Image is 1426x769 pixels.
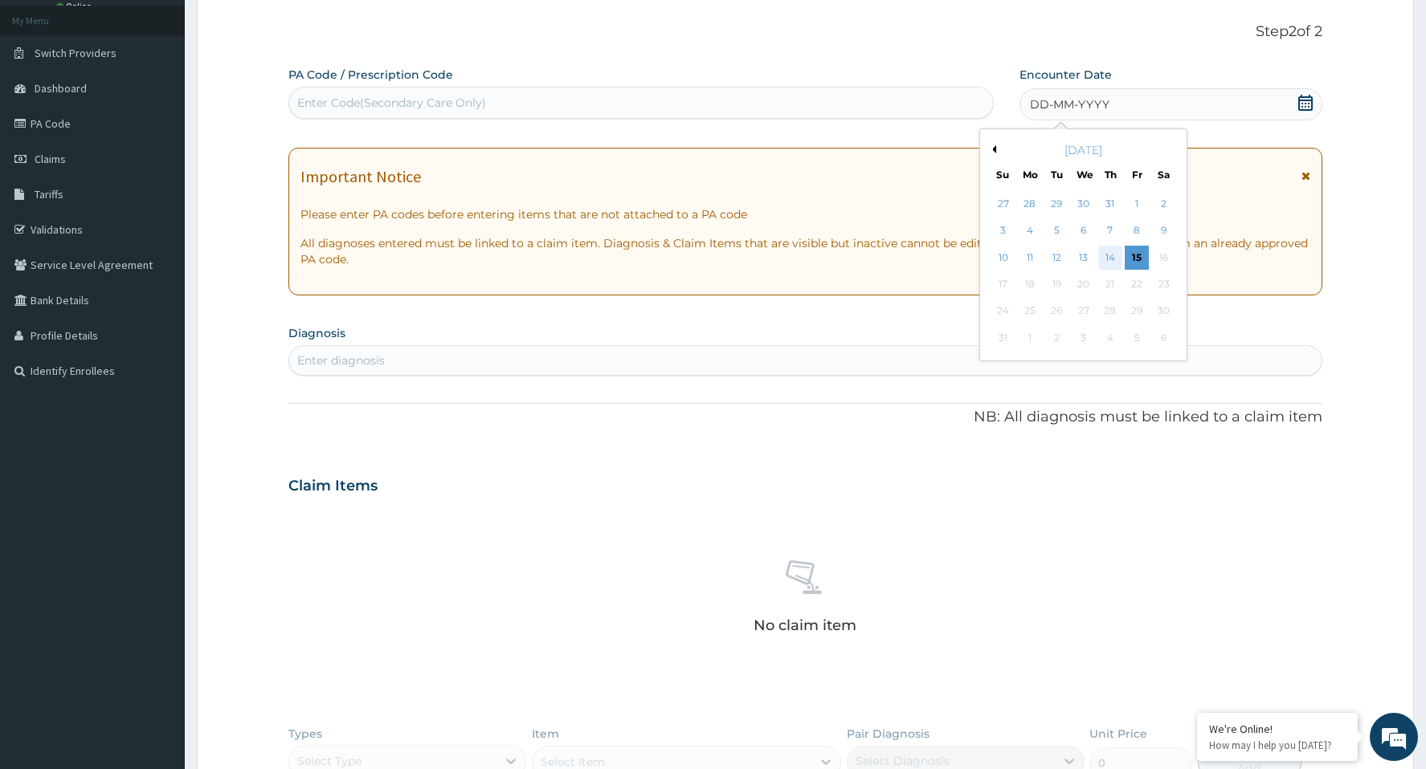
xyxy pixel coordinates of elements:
div: Minimize live chat window [264,8,302,47]
div: Tu [1050,168,1064,181]
h3: Claim Items [288,478,378,495]
div: Chat with us now [84,90,270,111]
div: Not available Friday, September 5th, 2025 [1126,326,1150,350]
div: Choose Monday, August 4th, 2025 [1018,219,1042,243]
div: Choose Tuesday, August 12th, 2025 [1045,246,1069,270]
div: Choose Friday, August 1st, 2025 [1126,192,1150,216]
div: Not available Thursday, August 28th, 2025 [1098,299,1122,323]
div: Su [996,168,1010,181]
div: Not available Tuesday, September 2nd, 2025 [1045,326,1069,350]
span: Dashboard [35,81,87,96]
div: Choose Wednesday, August 13th, 2025 [1072,246,1096,270]
div: Choose Thursday, August 7th, 2025 [1098,219,1122,243]
span: Switch Providers [35,46,116,60]
div: Choose Saturday, August 9th, 2025 [1152,219,1176,243]
div: Choose Thursday, July 31st, 2025 [1098,192,1122,216]
div: We [1077,168,1090,181]
p: No claim item [754,617,856,633]
p: Please enter PA codes before entering items that are not attached to a PA code [300,206,1310,222]
div: Choose Friday, August 8th, 2025 [1126,219,1150,243]
div: Not available Saturday, August 23rd, 2025 [1152,272,1176,296]
div: Choose Monday, August 11th, 2025 [1018,246,1042,270]
div: Fr [1130,168,1144,181]
button: Previous Month [988,145,996,153]
p: How may I help you today? [1209,738,1346,752]
div: Choose Saturday, August 2nd, 2025 [1152,192,1176,216]
div: Choose Sunday, August 10th, 2025 [991,246,1015,270]
div: Not available Sunday, August 24th, 2025 [991,299,1015,323]
label: Diagnosis [288,325,345,341]
span: We're online! [93,202,222,364]
div: Not available Wednesday, September 3rd, 2025 [1072,326,1096,350]
div: Mo [1023,168,1036,181]
div: Not available Sunday, August 17th, 2025 [991,272,1015,296]
div: Not available Tuesday, August 19th, 2025 [1045,272,1069,296]
span: Claims [35,152,66,166]
div: Not available Friday, August 29th, 2025 [1126,299,1150,323]
div: Not available Monday, September 1st, 2025 [1018,326,1042,350]
p: NB: All diagnosis must be linked to a claim item [288,407,1322,428]
div: Choose Sunday, August 3rd, 2025 [991,219,1015,243]
div: month 2025-08 [990,191,1177,352]
div: Not available Wednesday, August 27th, 2025 [1072,299,1096,323]
img: d_794563401_company_1708531726252_794563401 [30,80,65,120]
div: Choose Monday, July 28th, 2025 [1018,192,1042,216]
div: Not available Tuesday, August 26th, 2025 [1045,299,1069,323]
div: Choose Tuesday, August 5th, 2025 [1045,219,1069,243]
div: Not available Saturday, September 6th, 2025 [1152,326,1176,350]
div: Not available Saturday, August 16th, 2025 [1152,246,1176,270]
div: [DATE] [987,142,1180,158]
span: DD-MM-YYYY [1030,96,1109,112]
div: Th [1104,168,1118,181]
div: Not available Thursday, August 21st, 2025 [1098,272,1122,296]
label: Encounter Date [1019,67,1112,83]
div: Choose Tuesday, July 29th, 2025 [1045,192,1069,216]
div: Sa [1158,168,1171,181]
div: Enter Code(Secondary Care Only) [297,95,486,111]
textarea: Type your message and hit 'Enter' [8,438,306,494]
div: Not available Saturday, August 30th, 2025 [1152,299,1176,323]
div: Choose Wednesday, July 30th, 2025 [1072,192,1096,216]
div: Enter diagnosis [297,352,385,368]
a: Online [56,1,95,12]
div: Not available Sunday, August 31st, 2025 [991,326,1015,350]
div: We're Online! [1209,722,1346,736]
div: Not available Monday, August 25th, 2025 [1018,299,1042,323]
div: Not available Friday, August 22nd, 2025 [1126,272,1150,296]
div: Not available Monday, August 18th, 2025 [1018,272,1042,296]
label: PA Code / Prescription Code [288,67,453,83]
div: Choose Friday, August 15th, 2025 [1126,246,1150,270]
span: Tariffs [35,187,63,201]
div: Choose Thursday, August 14th, 2025 [1098,246,1122,270]
div: Choose Sunday, July 27th, 2025 [991,192,1015,216]
p: All diagnoses entered must be linked to a claim item. Diagnosis & Claim Items that are visible bu... [300,235,1310,267]
h1: Important Notice [300,168,421,185]
div: Choose Wednesday, August 6th, 2025 [1072,219,1096,243]
p: Step 2 of 2 [288,23,1322,41]
div: Not available Thursday, September 4th, 2025 [1098,326,1122,350]
div: Not available Wednesday, August 20th, 2025 [1072,272,1096,296]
